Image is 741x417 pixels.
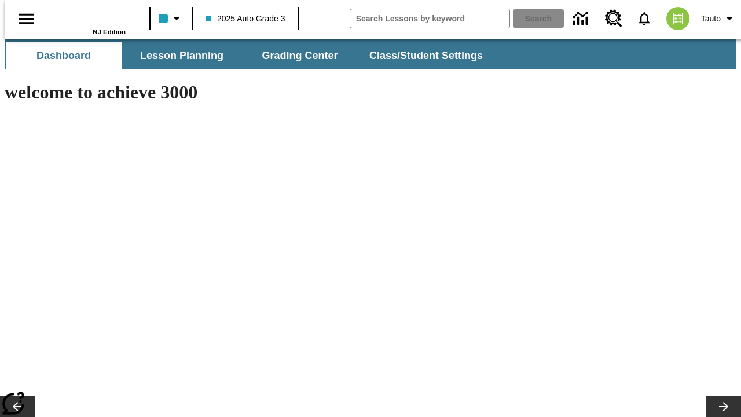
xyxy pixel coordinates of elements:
[659,3,696,34] button: Select a new avatar
[124,42,240,69] button: Lesson Planning
[50,4,126,35] div: Home
[6,42,122,69] button: Dashboard
[242,42,358,69] button: Grading Center
[262,49,338,63] span: Grading Center
[566,3,598,35] a: Data Center
[701,13,721,25] span: Tauto
[140,49,223,63] span: Lesson Planning
[93,28,126,35] span: NJ Edition
[696,8,741,29] button: Profile/Settings
[629,3,659,34] a: Notifications
[36,49,91,63] span: Dashboard
[5,42,493,69] div: SubNavbar
[350,9,509,28] input: search field
[5,39,736,69] div: SubNavbar
[706,396,741,417] button: Lesson carousel, Next
[360,42,492,69] button: Class/Student Settings
[598,3,629,34] a: Resource Center, Will open in new tab
[206,13,285,25] span: 2025 Auto Grade 3
[9,2,43,36] button: Open side menu
[154,8,188,29] button: Class color is light blue. Change class color
[50,5,126,28] a: Home
[666,7,689,30] img: avatar image
[369,49,483,63] span: Class/Student Settings
[5,82,505,103] h1: welcome to achieve 3000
